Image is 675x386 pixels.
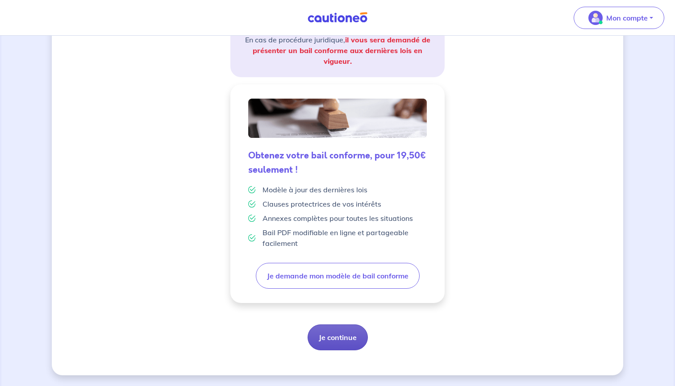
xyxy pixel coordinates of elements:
[574,7,664,29] button: illu_account_valid_menu.svgMon compte
[262,184,367,195] p: Modèle à jour des dernières lois
[253,35,430,66] strong: il vous sera demandé de présenter un bail conforme aux dernières lois en vigueur.
[241,34,434,66] p: En cas de procédure juridique,
[304,12,371,23] img: Cautioneo
[262,227,427,249] p: Bail PDF modifiable en ligne et partageable facilement
[262,199,381,209] p: Clauses protectrices de vos intérêts
[256,263,420,289] button: Je demande mon modèle de bail conforme
[248,99,427,138] img: valid-lease.png
[308,324,368,350] button: Je continue
[606,12,648,23] p: Mon compte
[262,213,413,224] p: Annexes complètes pour toutes les situations
[248,149,427,177] h5: Obtenez votre bail conforme, pour 19,50€ seulement !
[588,11,603,25] img: illu_account_valid_menu.svg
